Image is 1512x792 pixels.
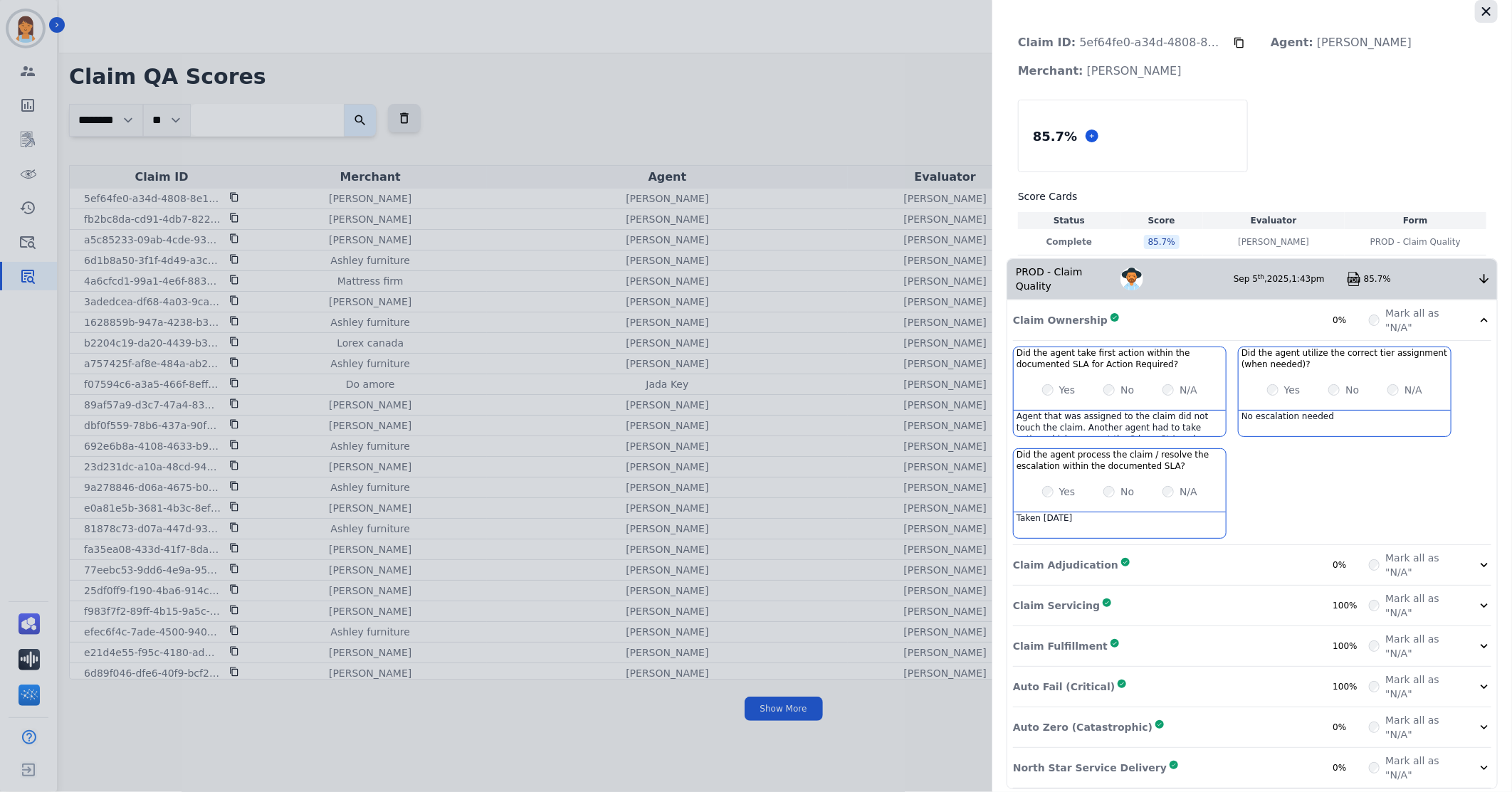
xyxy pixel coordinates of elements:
[1271,36,1313,49] strong: Agent:
[1120,383,1134,397] label: No
[1333,722,1369,733] div: 0%
[1021,236,1118,248] p: Complete
[1333,681,1369,692] div: 100%
[1180,485,1197,499] label: N/A
[1345,383,1359,397] label: No
[1259,28,1423,57] p: [PERSON_NAME]
[1284,383,1301,397] label: Yes
[1333,762,1369,773] div: 0%
[1370,236,1461,248] span: PROD - Claim Quality
[1385,713,1460,741] label: Mark all as "N/A"
[1120,212,1203,229] th: Score
[1018,212,1120,229] th: Status
[1385,672,1460,701] label: Mark all as "N/A"
[1238,236,1309,248] p: [PERSON_NAME]
[1059,485,1076,499] label: Yes
[1405,383,1422,397] label: N/A
[1203,212,1345,229] th: Evaluator
[1180,383,1197,397] label: N/A
[1144,235,1180,249] div: 85.7 %
[1120,268,1143,290] img: Avatar
[1333,600,1369,611] div: 100%
[1007,259,1120,299] div: PROD - Claim Quality
[1239,411,1451,436] div: No escalation needed
[1014,512,1226,538] div: Taken [DATE]
[1007,28,1234,57] p: 5ef64fe0-a34d-4808-8e10-f290ab0fe054
[1120,485,1134,499] label: No
[1018,189,1486,204] h3: Score Cards
[1385,632,1460,660] label: Mark all as "N/A"
[1017,449,1223,472] h3: Did the agent process the claim / resolve the escalation within the documented SLA?
[1013,680,1115,694] p: Auto Fail (Critical)
[1385,306,1460,334] label: Mark all as "N/A"
[1018,64,1083,78] strong: Merchant:
[1333,559,1369,571] div: 0%
[1017,347,1223,370] h3: Did the agent take first action within the documented SLA for Action Required?
[1059,383,1076,397] label: Yes
[1333,315,1369,326] div: 0%
[1013,639,1108,653] p: Claim Fulfillment
[1385,551,1460,579] label: Mark all as "N/A"
[1013,598,1100,613] p: Claim Servicing
[1234,273,1347,285] div: Sep 5 , 2025 ,
[1007,57,1193,85] p: [PERSON_NAME]
[1241,347,1448,370] h3: Did the agent utilize the correct tier assignment (when needed)?
[1258,273,1264,280] sup: th
[1385,754,1460,782] label: Mark all as "N/A"
[1013,313,1108,327] p: Claim Ownership
[1018,36,1076,49] strong: Claim ID:
[1345,212,1486,229] th: Form
[1013,558,1118,572] p: Claim Adjudication
[1013,720,1153,734] p: Auto Zero (Catastrophic)
[1333,640,1369,652] div: 100%
[1364,273,1477,285] div: 85.7%
[1292,274,1325,284] span: 1:43pm
[1013,761,1167,775] p: North Star Service Delivery
[1347,272,1361,286] img: qa-pdf.svg
[1385,591,1460,620] label: Mark all as "N/A"
[1014,411,1226,436] div: Agent that was assigned to the claim did not touch the claim. Another agent had to take action wh...
[1030,124,1080,149] div: 85.7 %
